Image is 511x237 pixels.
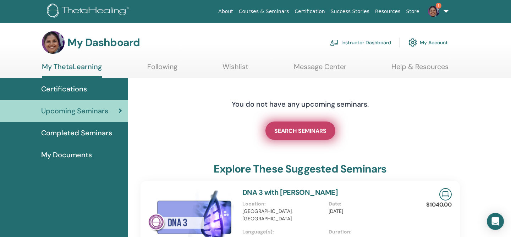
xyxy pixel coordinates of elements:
[294,62,346,76] a: Message Center
[329,200,411,208] p: Date :
[426,201,452,209] p: $1040.00
[215,5,236,18] a: About
[330,35,391,50] a: Instructor Dashboard
[436,3,441,9] span: 1
[188,100,412,108] h4: You do not have any upcoming seminars.
[274,127,326,135] span: SEARCH SEMINARS
[41,84,87,94] span: Certifications
[67,36,140,49] h3: My Dashboard
[428,6,439,17] img: default.jpg
[487,213,504,230] div: Open Intercom Messenger
[292,5,328,18] a: Certification
[242,188,338,197] a: DNA 3 with [PERSON_NAME]
[329,208,411,215] p: [DATE]
[408,35,448,50] a: My Account
[222,62,248,76] a: Wishlist
[41,106,108,116] span: Upcoming Seminars
[391,62,449,76] a: Help & Resources
[439,188,452,201] img: Live Online Seminar
[214,163,386,175] h3: explore these suggested seminars
[41,149,92,160] span: My Documents
[329,228,411,236] p: Duration :
[42,31,65,54] img: default.jpg
[242,208,324,222] p: [GEOGRAPHIC_DATA], [GEOGRAPHIC_DATA]
[47,4,132,19] img: logo.png
[147,62,177,76] a: Following
[42,62,102,78] a: My ThetaLearning
[408,36,417,49] img: cog.svg
[236,5,292,18] a: Courses & Seminars
[242,200,324,208] p: Location :
[372,5,403,18] a: Resources
[41,128,112,138] span: Completed Seminars
[265,122,335,140] a: SEARCH SEMINARS
[330,39,339,46] img: chalkboard-teacher.svg
[328,5,372,18] a: Success Stories
[242,228,324,236] p: Language(s) :
[403,5,422,18] a: Store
